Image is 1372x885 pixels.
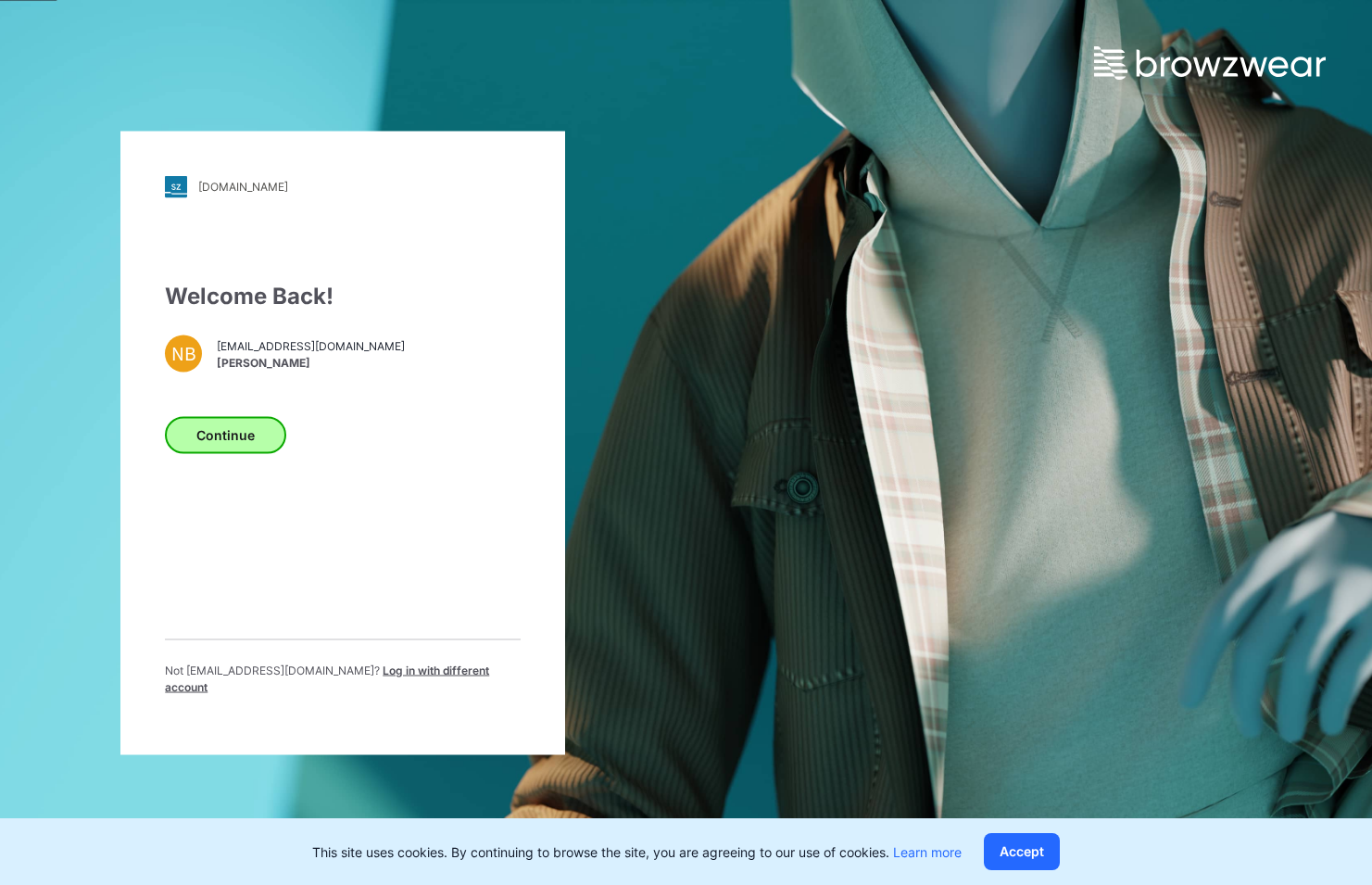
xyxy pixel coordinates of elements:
[165,175,521,197] a: [DOMAIN_NAME]
[1094,46,1326,80] img: browzwear-logo.e42bd6dac1945053ebaf764b6aa21510.svg
[217,338,405,355] span: [EMAIL_ADDRESS][DOMAIN_NAME]
[893,844,962,860] a: Learn more
[984,833,1060,870] button: Accept
[312,842,962,862] p: This site uses cookies. By continuing to browse the site, you are agreeing to our use of cookies.
[165,335,202,372] div: NB
[165,416,286,453] button: Continue
[198,180,288,194] div: [DOMAIN_NAME]
[217,355,405,372] span: [PERSON_NAME]
[165,662,521,695] p: Not [EMAIL_ADDRESS][DOMAIN_NAME] ?
[165,175,187,197] img: stylezone-logo.562084cfcfab977791bfbf7441f1a819.svg
[165,279,521,312] div: Welcome Back!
